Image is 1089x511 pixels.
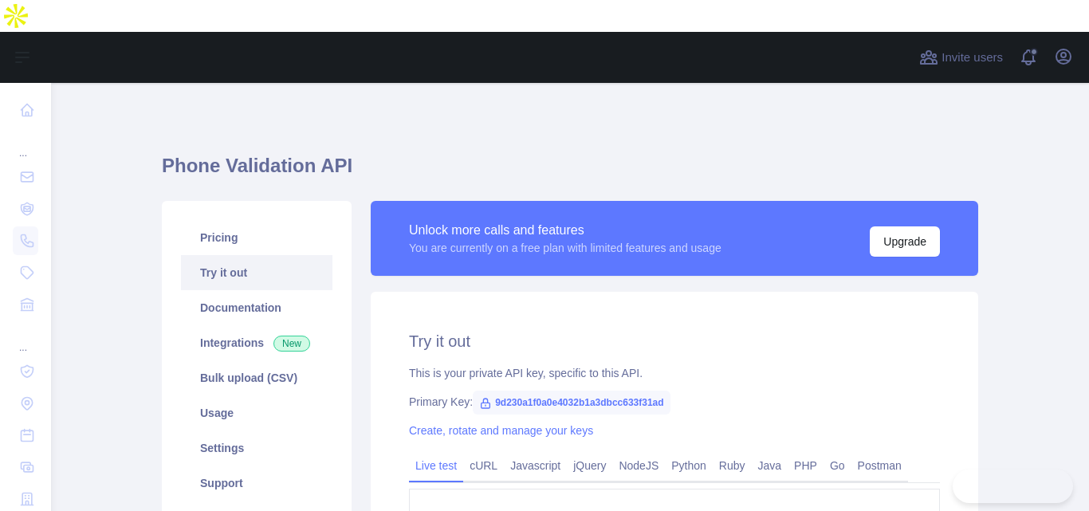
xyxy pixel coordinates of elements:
[953,470,1073,503] iframe: Toggle Customer Support
[409,330,940,352] h2: Try it out
[870,226,940,257] button: Upgrade
[181,325,332,360] a: Integrations New
[181,290,332,325] a: Documentation
[13,322,38,354] div: ...
[409,453,463,478] a: Live test
[181,255,332,290] a: Try it out
[181,430,332,466] a: Settings
[463,453,504,478] a: cURL
[612,453,665,478] a: NodeJS
[942,49,1003,67] span: Invite users
[713,453,752,478] a: Ruby
[824,453,851,478] a: Go
[181,220,332,255] a: Pricing
[409,424,593,437] a: Create, rotate and manage your keys
[273,336,310,352] span: New
[409,365,940,381] div: This is your private API key, specific to this API.
[752,453,788,478] a: Java
[409,394,940,410] div: Primary Key:
[13,128,38,159] div: ...
[162,153,978,191] h1: Phone Validation API
[409,221,721,240] div: Unlock more calls and features
[181,395,332,430] a: Usage
[665,453,713,478] a: Python
[788,453,824,478] a: PHP
[181,466,332,501] a: Support
[504,453,567,478] a: Javascript
[181,360,332,395] a: Bulk upload (CSV)
[473,391,670,415] span: 9d230a1f0a0e4032b1a3dbcc633f31ad
[916,45,1006,70] button: Invite users
[851,453,908,478] a: Postman
[567,453,612,478] a: jQuery
[409,240,721,256] div: You are currently on a free plan with limited features and usage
